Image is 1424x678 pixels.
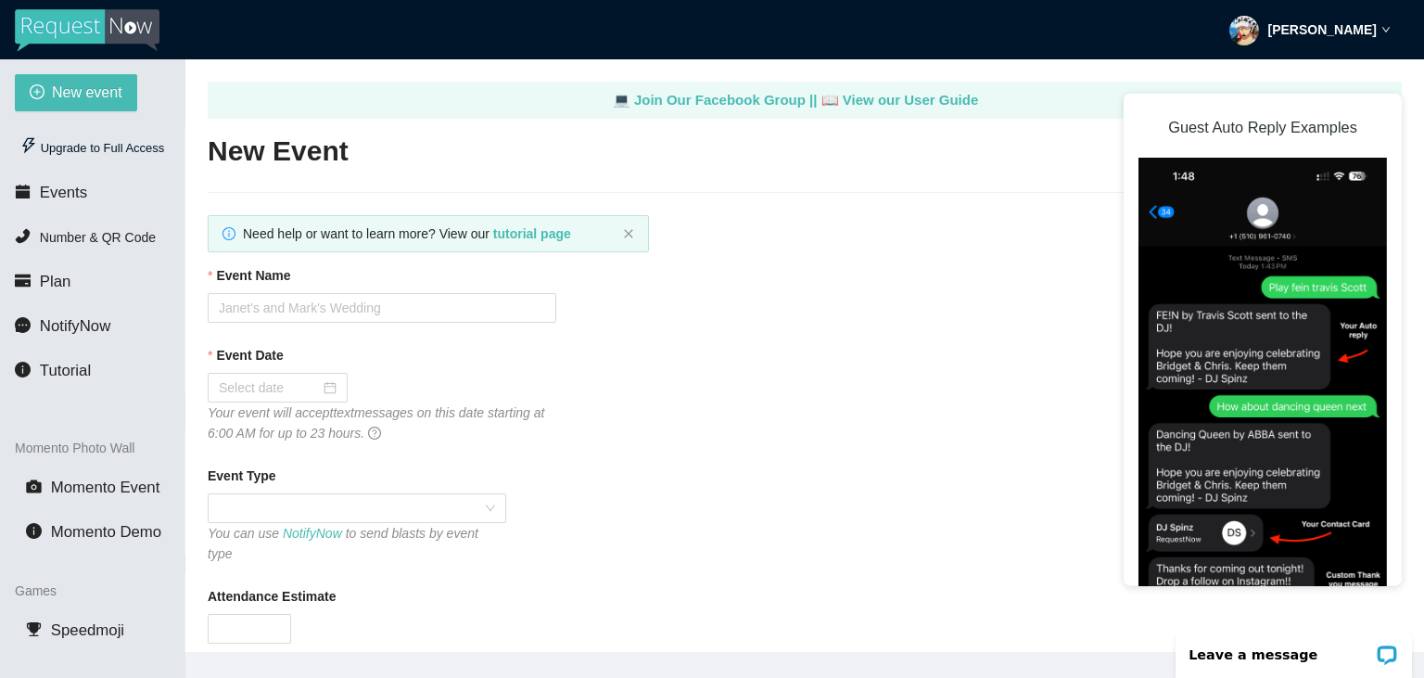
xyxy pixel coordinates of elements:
span: info-circle [15,362,31,377]
a: NotifyNow [283,526,342,541]
a: tutorial page [493,226,571,241]
span: info-circle [26,523,42,539]
span: Tutorial [40,362,91,379]
span: info-circle [222,227,235,240]
span: Plan [40,273,71,290]
span: up [275,618,286,629]
b: Event Date [216,345,283,365]
div: You can use to send blasts by event type [208,523,506,564]
input: Janet's and Mark's Wedding [208,293,556,323]
span: laptop [821,92,839,108]
span: down [275,631,286,642]
span: Momento Demo [51,523,161,541]
h3: Guest Auto Reply Examples [1138,108,1387,147]
b: Event Type [208,466,276,486]
b: Event Name [216,265,290,286]
span: laptop [613,92,630,108]
span: Momento Event [51,479,160,496]
h2: New Event [208,133,1402,171]
img: RequestNow [15,9,159,52]
span: trophy [26,621,42,637]
span: phone [15,228,31,244]
div: Upgrade to Full Access [15,130,170,167]
span: camera [26,479,42,494]
span: Events [40,184,87,201]
button: close [623,228,634,240]
span: NotifyNow [40,317,110,335]
strong: [PERSON_NAME] [1268,22,1377,37]
span: down [1381,25,1391,34]
span: Number & QR Code [40,230,156,245]
span: close [623,228,634,239]
span: plus-circle [30,84,44,102]
span: Increase Value [270,615,290,629]
span: thunderbolt [20,137,37,154]
span: Decrease Value [270,629,290,643]
button: plus-circleNew event [15,74,137,111]
span: New event [52,81,122,104]
a: laptop Join Our Facebook Group || [613,92,821,108]
b: Attendance Estimate [208,586,336,607]
img: ACg8ocIZ0KnXegbsI-21AE-hEbr9BR_UM9aDfY3phTRhMZkGI5JjTXV3=s96-c [1229,16,1259,45]
input: Select date [219,377,320,398]
span: calendar [15,184,31,199]
iframe: LiveChat chat widget [1163,620,1424,678]
span: Speedmoji [51,621,124,639]
a: laptop View our User Guide [821,92,979,108]
i: Your event will accept text messages on this date starting at 6:00 AM for up to 23 hours. [208,405,544,441]
span: message [15,317,31,333]
span: credit-card [15,273,31,288]
span: question-circle [368,427,381,440]
span: Need help or want to learn more? View our [243,226,571,241]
